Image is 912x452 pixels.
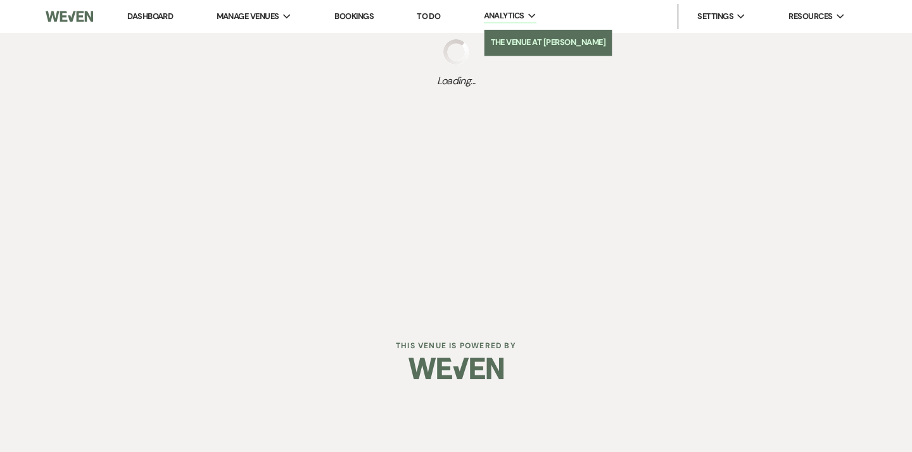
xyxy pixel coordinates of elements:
[217,10,279,23] span: Manage Venues
[484,9,524,22] span: Analytics
[408,346,503,391] img: Weven Logo
[697,10,733,23] span: Settings
[788,10,832,23] span: Resources
[417,11,440,22] a: To Do
[127,11,173,22] a: Dashboard
[437,73,476,89] span: Loading...
[334,11,374,22] a: Bookings
[491,36,606,49] li: The Venue at [PERSON_NAME]
[484,30,612,55] a: The Venue at [PERSON_NAME]
[46,3,93,30] img: Weven Logo
[443,39,469,65] img: loading spinner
